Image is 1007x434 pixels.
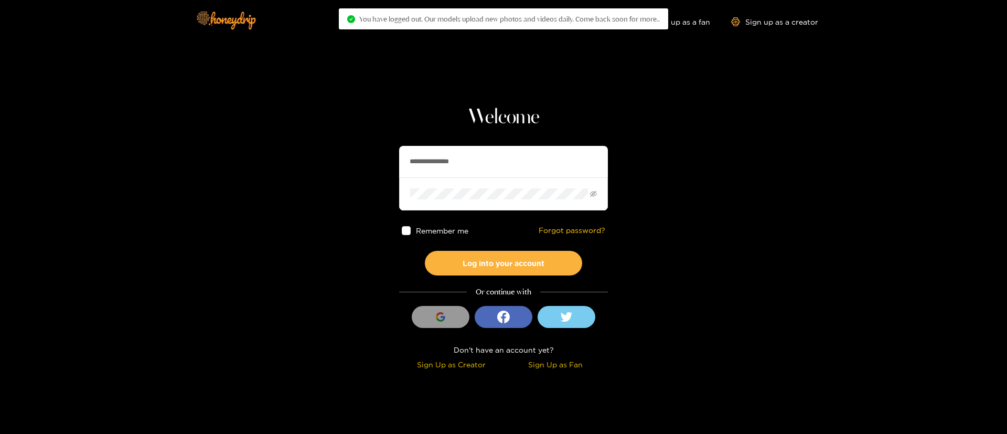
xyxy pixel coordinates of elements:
div: Don't have an account yet? [399,344,608,356]
span: Remember me [416,227,468,235]
a: Sign up as a fan [638,17,710,26]
span: check-circle [347,15,355,23]
span: You have logged out. Our models upload new photos and videos daily. Come back soon for more.. [359,15,660,23]
button: Log into your account [425,251,582,276]
a: Forgot password? [539,226,605,235]
span: eye-invisible [590,190,597,197]
h1: Welcome [399,105,608,130]
div: Or continue with [399,286,608,298]
a: Sign up as a creator [731,17,818,26]
div: Sign Up as Creator [402,358,501,371]
div: Sign Up as Fan [506,358,605,371]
